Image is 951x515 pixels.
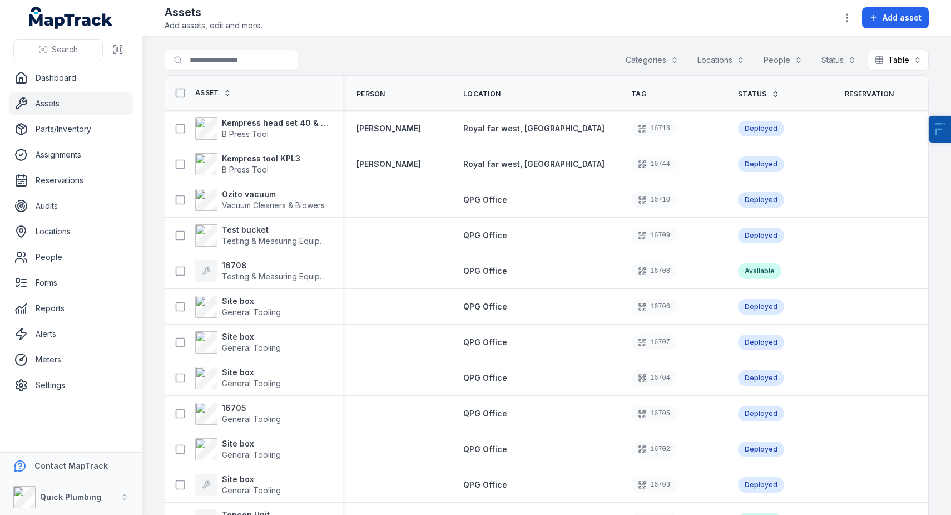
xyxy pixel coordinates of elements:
span: Person [356,90,385,99]
div: 16744 [631,156,677,172]
a: Status [738,90,779,99]
a: QPG Office [463,337,507,348]
a: Assignments [9,144,133,166]
span: Reservation [845,90,894,99]
div: Deployed [738,121,784,136]
div: 16705 [631,406,677,421]
a: Reservations [9,169,133,192]
a: Asset [195,89,231,97]
a: QPG Office [463,444,507,455]
a: MapTrack [29,7,113,29]
div: 16710 [631,192,677,208]
a: Parts/Inventory [9,118,133,140]
a: Site boxGeneral Tooling [195,296,281,318]
div: Deployed [738,299,784,315]
a: Alerts [9,323,133,345]
span: B Press Tool [222,165,269,174]
strong: Site box [222,367,281,378]
strong: [PERSON_NAME] [356,123,421,134]
span: General Tooling [222,450,281,459]
span: Vacuum Cleaners & Blowers [222,200,325,210]
span: Royal far west, [GEOGRAPHIC_DATA] [463,124,605,133]
a: QPG Office [463,230,507,241]
a: Settings [9,374,133,396]
span: Add asset [883,12,922,23]
span: QPG Office [463,266,507,276]
div: 16708 [631,263,677,279]
strong: Test bucket [222,224,330,236]
a: Forms [9,272,133,294]
a: 16705General Tooling [195,403,281,425]
div: Deployed [738,335,784,350]
a: Dashboard [9,67,133,89]
span: Search [52,44,78,55]
span: Royal far west, [GEOGRAPHIC_DATA] [463,159,605,169]
a: Kempress tool KPL3B Press Tool [195,153,300,175]
strong: Site box [222,474,281,485]
div: Deployed [738,192,784,208]
div: 16707 [631,335,677,350]
a: Site boxGeneral Tooling [195,474,281,496]
span: QPG Office [463,373,507,382]
a: QPG Office [463,266,507,277]
div: Deployed [738,228,784,243]
strong: Site box [222,438,281,449]
button: Search [13,39,103,60]
span: Testing & Measuring Equipment [222,236,338,246]
span: General Tooling [222,307,281,317]
span: QPG Office [463,409,507,418]
strong: Ozito vacuum [222,189,325,200]
a: 16708Testing & Measuring Equipment [195,260,330,282]
button: Table [868,50,929,71]
span: QPG Office [463,195,507,204]
a: QPG Office [463,372,507,384]
a: Meters [9,349,133,371]
a: Kempress head set 40 & 50mmB Press Tool [195,117,330,140]
span: Status [738,90,767,99]
strong: Kempress tool KPL3 [222,153,300,164]
a: [PERSON_NAME] [356,159,421,170]
strong: Kempress head set 40 & 50mm [222,117,330,129]
span: Testing & Measuring Equipment [222,272,338,281]
a: Ozito vacuumVacuum Cleaners & Blowers [195,189,325,211]
div: 16702 [631,442,677,457]
div: Deployed [738,442,784,457]
span: QPG Office [463,444,507,454]
span: QPG Office [463,480,507,489]
strong: Quick Plumbing [40,492,101,502]
a: QPG Office [463,301,507,312]
strong: Site box [222,296,281,307]
button: Status [814,50,863,71]
div: 16713 [631,121,677,136]
a: Reports [9,297,133,320]
span: QPG Office [463,302,507,311]
button: Add asset [862,7,929,28]
a: Audits [9,195,133,217]
a: Site boxGeneral Tooling [195,331,281,354]
span: General Tooling [222,414,281,424]
a: Locations [9,220,133,243]
span: Tag [631,90,646,99]
a: Royal far west, [GEOGRAPHIC_DATA] [463,159,605,170]
a: QPG Office [463,408,507,419]
div: Deployed [738,406,784,421]
div: 16706 [631,299,677,315]
a: Site boxGeneral Tooling [195,367,281,389]
span: QPG Office [463,337,507,347]
h2: Assets [165,4,262,20]
button: People [756,50,810,71]
div: Available [738,263,781,279]
div: 16709 [631,228,677,243]
div: Deployed [738,156,784,172]
strong: 16705 [222,403,281,414]
div: 16703 [631,477,677,493]
span: Location [463,90,501,99]
span: General Tooling [222,343,281,352]
strong: Site box [222,331,281,342]
div: Deployed [738,370,784,386]
a: Assets [9,92,133,115]
span: Asset [195,89,219,97]
a: Site boxGeneral Tooling [195,438,281,460]
strong: Contact MapTrack [34,461,108,470]
a: People [9,246,133,268]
